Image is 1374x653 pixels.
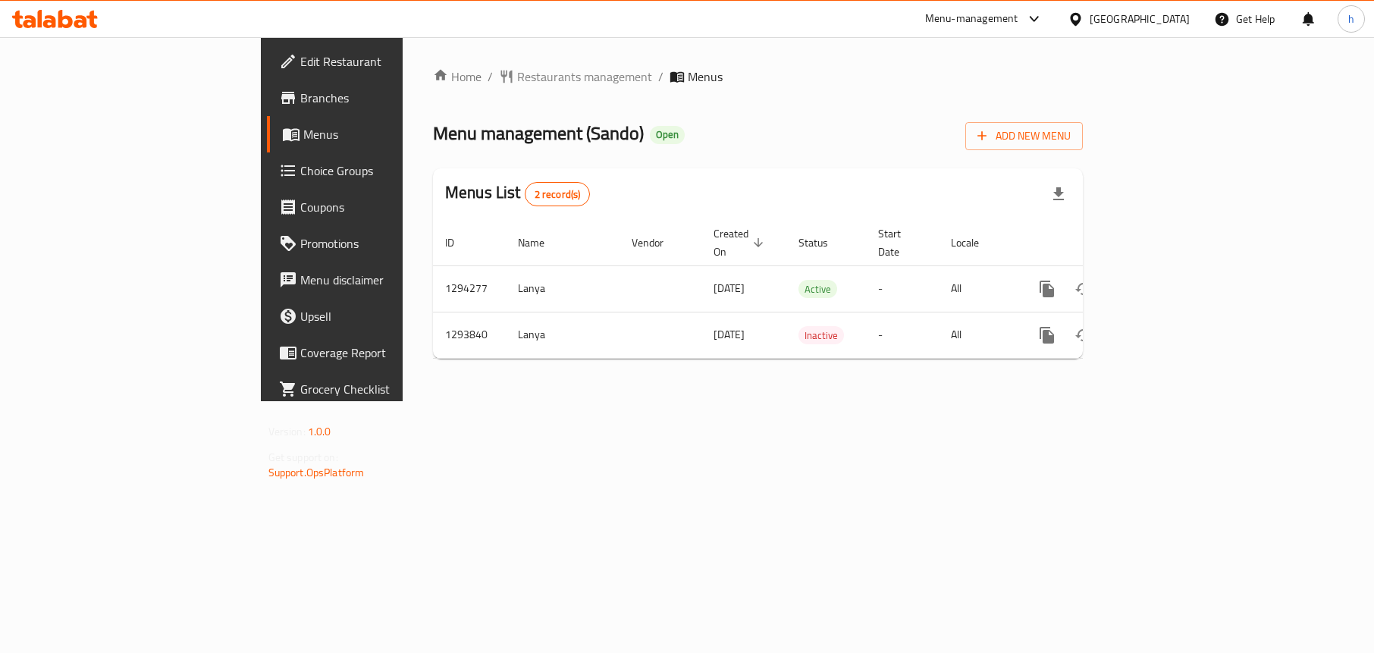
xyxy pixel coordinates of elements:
span: Upsell [300,307,478,325]
span: 2 record(s) [525,187,590,202]
span: Menus [303,125,478,143]
span: Created On [714,224,768,261]
a: Menu disclaimer [267,262,491,298]
div: [GEOGRAPHIC_DATA] [1090,11,1190,27]
span: Active [798,281,837,298]
button: Add New Menu [965,122,1083,150]
a: Edit Restaurant [267,43,491,80]
a: Coverage Report [267,334,491,371]
span: Coupons [300,198,478,216]
span: Choice Groups [300,162,478,180]
span: Open [650,128,685,141]
span: Menus [688,67,723,86]
td: All [939,265,1017,312]
span: Branches [300,89,478,107]
span: [DATE] [714,325,745,344]
span: Edit Restaurant [300,52,478,71]
div: Total records count [525,182,591,206]
button: Change Status [1065,271,1102,307]
span: h [1348,11,1354,27]
a: Choice Groups [267,152,491,189]
span: [DATE] [714,278,745,298]
a: Upsell [267,298,491,334]
div: Open [650,126,685,144]
span: Locale [951,234,999,252]
span: Vendor [632,234,683,252]
a: Grocery Checklist [267,371,491,407]
span: Add New Menu [977,127,1071,146]
div: Active [798,280,837,298]
button: Change Status [1065,317,1102,353]
th: Actions [1017,220,1187,266]
span: Name [518,234,564,252]
span: Version: [268,422,306,441]
td: Lanya [506,265,620,312]
a: Restaurants management [499,67,652,86]
div: Export file [1040,176,1077,212]
td: Lanya [506,312,620,358]
span: Grocery Checklist [300,380,478,398]
span: Menu management ( Sando ) [433,116,644,150]
table: enhanced table [433,220,1187,359]
td: - [866,265,939,312]
span: Menu disclaimer [300,271,478,289]
button: more [1029,271,1065,307]
span: Restaurants management [517,67,652,86]
li: / [658,67,663,86]
nav: breadcrumb [433,67,1083,86]
li: / [488,67,493,86]
span: 1.0.0 [308,422,331,441]
span: Get support on: [268,447,338,467]
a: Support.OpsPlatform [268,463,365,482]
span: Status [798,234,848,252]
h2: Menus List [445,181,590,206]
span: Promotions [300,234,478,253]
span: Start Date [878,224,921,261]
a: Promotions [267,225,491,262]
span: Inactive [798,327,844,344]
td: All [939,312,1017,358]
td: - [866,312,939,358]
span: Coverage Report [300,344,478,362]
span: ID [445,234,474,252]
a: Menus [267,116,491,152]
a: Branches [267,80,491,116]
div: Menu-management [925,10,1018,28]
div: Inactive [798,326,844,344]
a: Coupons [267,189,491,225]
button: more [1029,317,1065,353]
